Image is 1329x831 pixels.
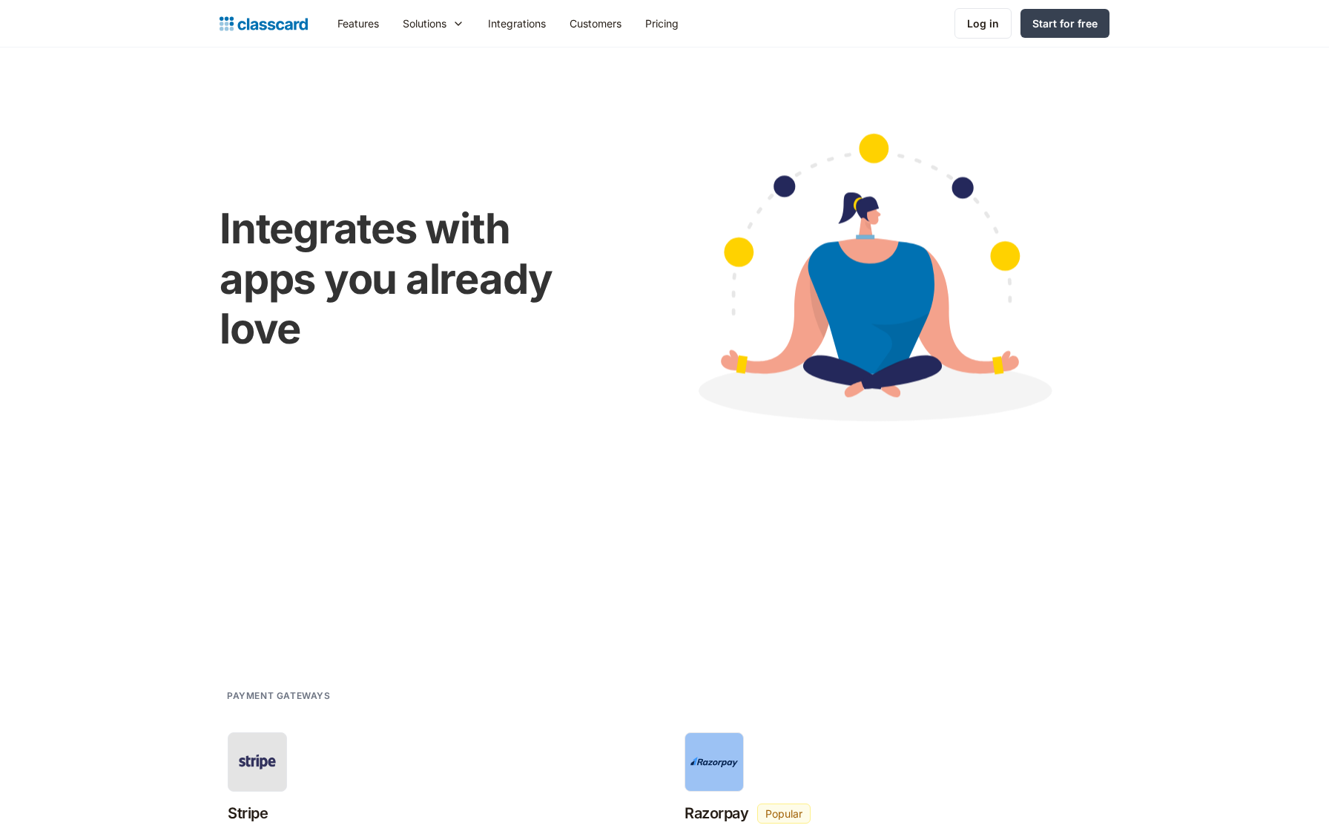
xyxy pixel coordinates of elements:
a: Logo [220,13,308,34]
img: Stripe [234,751,281,773]
h1: Integrates with apps you already love [220,204,604,354]
div: Log in [967,16,999,31]
div: Start for free [1032,16,1098,31]
h3: Razorpay [685,801,748,827]
img: Razorpay [690,757,738,767]
h2: Payment gateways [227,689,331,703]
h3: Stripe [228,801,268,827]
a: Start for free [1020,9,1109,38]
a: Features [326,7,391,40]
img: Cartoon image showing connected apps [634,105,1109,461]
a: Pricing [633,7,690,40]
a: Integrations [476,7,558,40]
div: Popular [765,806,802,821]
a: Customers [558,7,633,40]
a: Log in [954,8,1012,39]
div: Solutions [391,7,476,40]
div: Solutions [403,16,446,31]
